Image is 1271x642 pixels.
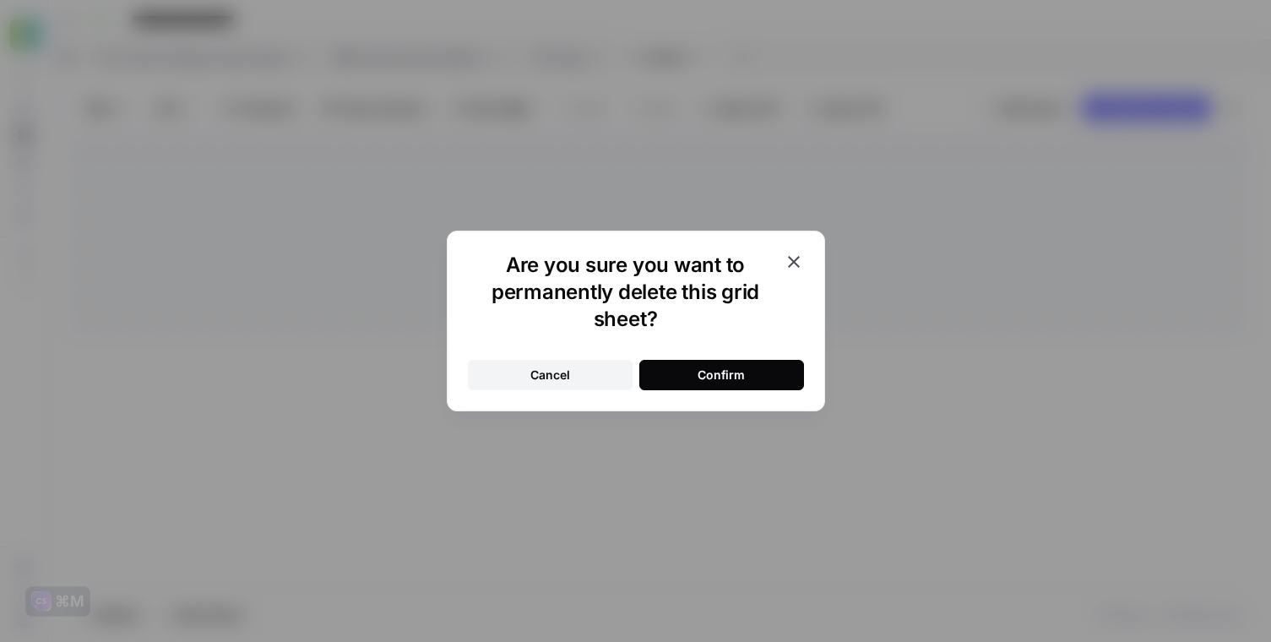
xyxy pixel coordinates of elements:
button: Cancel [468,360,633,390]
h1: Are you sure you want to permanently delete this grid sheet? [468,252,784,333]
button: Confirm [639,360,804,390]
div: Cancel [530,367,570,384]
div: Confirm [698,367,745,384]
div: ⌘M [55,593,84,610]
